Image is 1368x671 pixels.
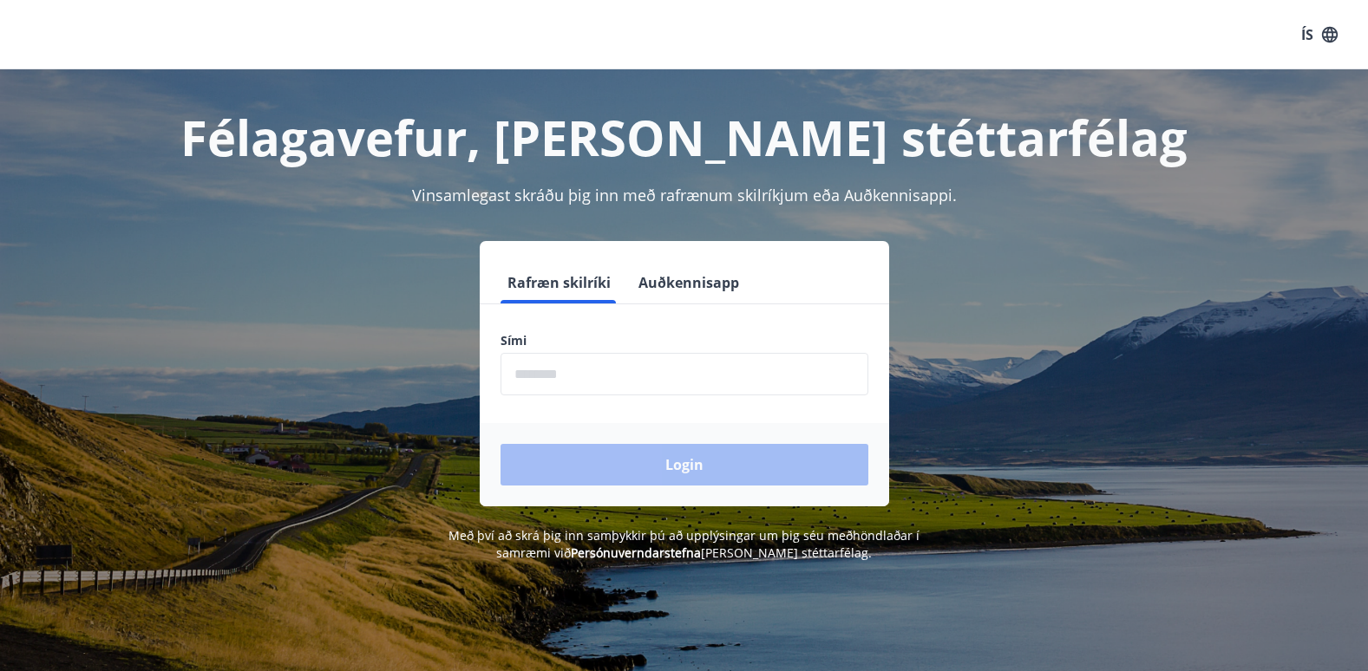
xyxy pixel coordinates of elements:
[571,544,701,561] a: Persónuverndarstefna
[81,104,1288,170] h1: Félagavefur, [PERSON_NAME] stéttarfélag
[632,262,746,303] button: Auðkennisapp
[501,332,868,349] label: Sími
[501,262,618,303] button: Rafræn skilríki
[448,527,920,561] span: Með því að skrá þig inn samþykkir þú að upplýsingar um þig séu meðhöndlaðar í samræmi við [PERSON...
[1292,19,1347,50] button: ÍS
[412,185,957,205] span: Vinsamlegast skráðu þig inn með rafrænum skilríkjum eða Auðkennisappi.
